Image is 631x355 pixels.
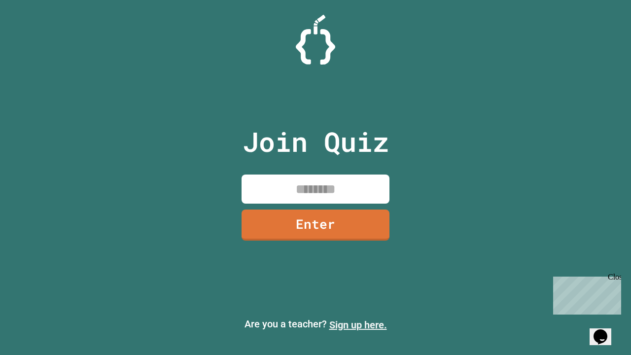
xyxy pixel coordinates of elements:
img: Logo.svg [296,15,335,65]
a: Sign up here. [329,319,387,331]
p: Join Quiz [243,121,389,162]
div: Chat with us now!Close [4,4,68,63]
iframe: chat widget [549,273,621,315]
iframe: chat widget [590,316,621,345]
p: Are you a teacher? [8,317,623,332]
a: Enter [242,210,389,241]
